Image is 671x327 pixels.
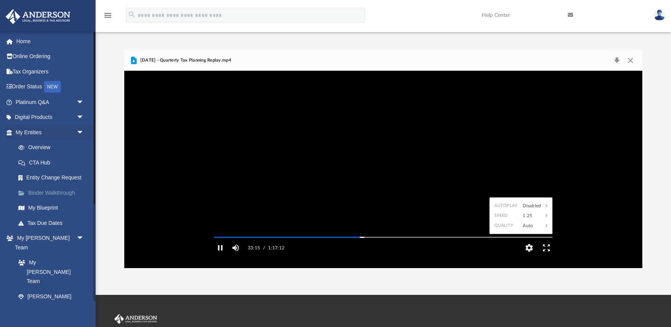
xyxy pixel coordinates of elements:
div: Quality [493,221,519,231]
button: Pause [212,240,229,255]
div: Speed [493,211,519,221]
a: [PERSON_NAME] System [11,289,92,313]
a: Online Ordering [5,49,96,64]
a: My [PERSON_NAME] Teamarrow_drop_down [5,231,92,255]
button: Mute [229,240,243,255]
label: 33:15 [248,240,260,255]
i: menu [103,11,112,20]
a: My Blueprint [11,200,92,216]
div: Media Slider [208,234,559,240]
a: My Entitiesarrow_drop_down [5,125,96,140]
a: Digital Productsarrow_drop_down [5,110,96,125]
a: Entity Change Request [11,170,96,185]
button: Download [610,55,624,66]
span: arrow_drop_down [76,110,92,125]
span: [DATE] - Quarterly Tax Planning Replay.mp4 [138,57,231,64]
span: / [263,240,265,255]
button: Close [623,55,637,66]
img: Anderson Advisors Platinum Portal [113,314,159,324]
a: Binder Walkthrough [11,185,96,200]
a: Tax Due Dates [11,215,96,231]
div: Disabled [519,201,543,211]
a: Home [5,34,96,49]
span: arrow_drop_down [76,94,92,110]
div: File preview [124,71,642,268]
img: User Pic [654,10,665,21]
img: Anderson Advisors Platinum Portal [3,9,73,24]
div: NEW [44,81,61,93]
div: 1.25 [519,211,543,221]
span: arrow_drop_down [76,231,92,246]
span: arrow_drop_down [76,125,92,140]
label: 1:17:12 [268,240,284,255]
a: My [PERSON_NAME] Team [11,255,88,289]
div: Auto [519,221,543,231]
div: Autoplay [493,201,519,211]
i: search [128,10,136,19]
a: Platinum Q&Aarrow_drop_down [5,94,96,110]
div: Preview [124,50,642,268]
a: menu [103,15,112,20]
a: Overview [11,140,96,155]
a: CTA Hub [11,155,96,170]
a: Order StatusNEW [5,79,96,95]
button: Enter fullscreen [538,240,555,255]
a: Tax Organizers [5,64,96,79]
button: Settings [520,240,538,255]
